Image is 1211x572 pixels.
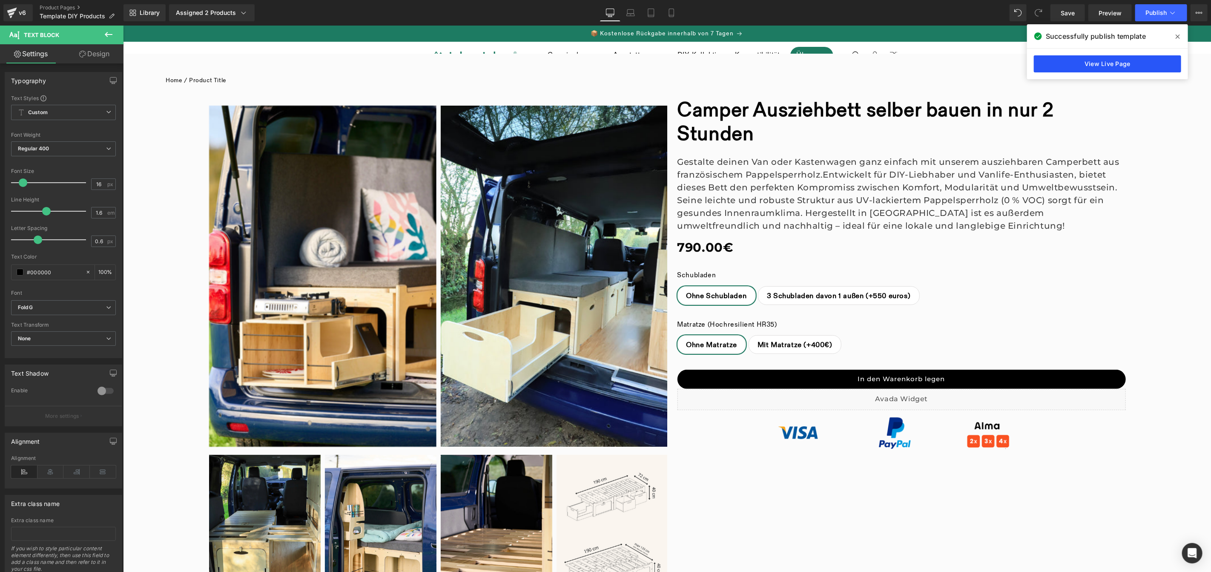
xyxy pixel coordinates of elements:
p: Gestalte deinen Van oder Kastenwagen ganz einfach mit unserem ausziehbaren Camperbett aus französ... [554,130,1003,207]
span: Template DIY Products [40,13,105,20]
div: Line Height [11,197,116,203]
div: Typography [11,72,46,84]
span: Kompatibilität [612,26,657,34]
label: Matratze (Hochresilient HR35) [554,295,1003,310]
span: Ohne Matratze [563,310,614,328]
a: Product Pages [40,4,123,11]
b: None [18,335,31,342]
i: FoldG [18,304,33,311]
img: Frame_27.svg [310,26,394,35]
img: Camper Ausziehbett selber bauen in nur 2 Stunden [318,80,545,421]
div: Text Transform [11,322,116,328]
span: px [107,181,115,187]
a: Design [63,44,125,63]
div: Font Size [11,168,116,174]
a: View Live Page [1034,55,1181,72]
button: More [1191,4,1208,21]
div: Open Intercom Messenger [1182,543,1202,563]
span: 📦 Kostenlose Rückgabe innerhalb von 7 Tagen [468,4,611,11]
div: Enable [11,387,89,396]
span: Ohne Schubladen [563,261,624,279]
span: Preview [1099,9,1122,17]
button: Publish [1135,4,1187,21]
input: Color [27,267,81,277]
span: Campingboxen [425,26,473,34]
span: 790.00€ [554,211,611,233]
div: Font [11,290,116,296]
div: % [95,265,115,280]
span: DIY-Kollektion [554,26,602,34]
img: Camper Ausziehbett selber bauen in nur 2 Stunden [86,80,313,421]
span: / [59,49,66,60]
span: em [107,210,115,216]
div: Alignment [11,455,116,461]
a: Preview [1088,4,1132,21]
span: Text Block [24,32,59,38]
b: Regular 400 [18,145,49,152]
div: Extra class name [11,517,116,523]
p: More settings [45,412,79,420]
div: Extra class name [11,495,60,507]
div: v6 [17,7,28,18]
label: Schubladen [554,246,1003,260]
summary: Ausstattungen [485,20,549,40]
div: Font Weight [11,132,116,138]
a: Desktop [600,4,620,21]
a: Mobile [661,4,682,21]
a: DIY-Kollektion [549,20,607,40]
span: 3 Schubladen davon 1 außen (+550 euros) [644,261,787,279]
a: Tablet [641,4,661,21]
b: Custom [28,109,48,116]
span: Mit Matratze (+400€) [634,310,709,328]
a: New Library [123,4,166,21]
a: v6 [3,4,33,21]
button: Undo [1010,4,1027,21]
span: Publish [1145,9,1167,16]
a: Home [43,49,59,60]
span: Ausstattungen [490,26,538,34]
span: Successfully publish template [1046,31,1146,41]
a: Camper Ausziehbett selber bauen in nur 2 Stunden [554,73,1003,121]
span: Library [140,9,160,17]
div: Text Shadow [11,365,49,377]
span: Über uns [667,21,710,39]
div: Alignment [11,433,40,445]
span: px [107,239,115,244]
button: More settings [5,406,122,426]
summary: Campingboxen [419,20,485,40]
div: Text Styles [11,95,116,101]
a: Laptop [620,4,641,21]
span: Save [1061,9,1075,17]
div: Assigned 2 Products [176,9,248,17]
a: Kompatibilität [607,20,662,40]
summary: Suchen [724,20,743,39]
button: Redo [1030,4,1047,21]
div: Letter Spacing [11,225,116,231]
div: Text Color [11,254,116,260]
button: In den Warenkorb legen [554,344,1003,363]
